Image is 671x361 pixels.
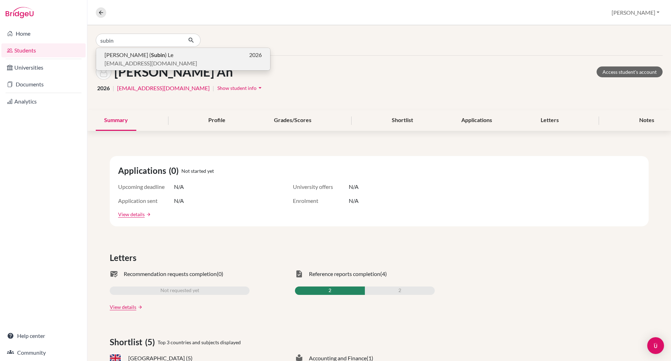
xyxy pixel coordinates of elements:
span: Shortlist [110,336,145,348]
div: Grades/Scores [266,110,320,131]
span: [PERSON_NAME] ( ) Le [104,51,173,59]
span: 2026 [249,51,262,59]
span: Top 3 countries and subjects displayed [158,339,241,346]
div: Profile [200,110,234,131]
span: task [295,270,303,278]
span: (0) [217,270,223,278]
span: Recommendation requests completion [124,270,217,278]
span: [EMAIL_ADDRESS][DOMAIN_NAME] [104,59,197,68]
div: Notes [631,110,663,131]
a: Universities [1,61,86,75]
span: Application sent [118,197,174,205]
button: [PERSON_NAME] (Subin) Le2026[EMAIL_ADDRESS][DOMAIN_NAME] [96,48,270,70]
div: Letters [532,110,567,131]
button: [PERSON_NAME] [608,6,663,19]
a: arrow_forward [136,305,143,310]
span: Show student info [217,85,257,91]
img: Truong An Dinh's avatar [96,64,111,80]
span: Applications [118,164,169,177]
a: View details [118,211,145,218]
span: | [212,84,214,92]
img: Bridge-U [6,7,34,18]
a: arrow_forward [145,212,151,217]
b: Subin [151,51,165,58]
span: | [113,84,114,92]
span: (5) [145,336,158,348]
span: 2026 [97,84,110,92]
div: Summary [96,110,136,131]
span: N/A [349,183,359,191]
span: Letters [110,252,139,264]
a: Access student's account [597,66,663,77]
span: Not requested yet [160,286,199,295]
button: Show student infoarrow_drop_down [217,83,264,93]
a: [EMAIL_ADDRESS][DOMAIN_NAME] [117,84,210,92]
span: N/A [349,197,359,205]
div: Shortlist [383,110,421,131]
span: N/A [174,183,184,191]
span: Upcoming deadline [118,183,174,191]
a: Documents [1,77,86,91]
span: 2 [329,286,331,295]
span: Not started yet [181,167,214,175]
span: University offers [293,183,349,191]
h1: [PERSON_NAME] An [114,64,233,79]
a: Students [1,43,86,57]
a: Home [1,27,86,41]
a: Analytics [1,94,86,108]
a: View details [110,303,136,311]
div: Open Intercom Messenger [647,337,664,354]
span: N/A [174,197,184,205]
i: arrow_drop_down [257,84,264,91]
span: 2 [398,286,401,295]
input: Find student by name... [96,34,182,47]
div: Applications [453,110,500,131]
a: Community [1,346,86,360]
span: Reference reports completion [309,270,380,278]
span: mark_email_read [110,270,118,278]
span: (0) [169,164,181,177]
span: Enrolment [293,197,349,205]
a: Help center [1,329,86,343]
span: (4) [380,270,387,278]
